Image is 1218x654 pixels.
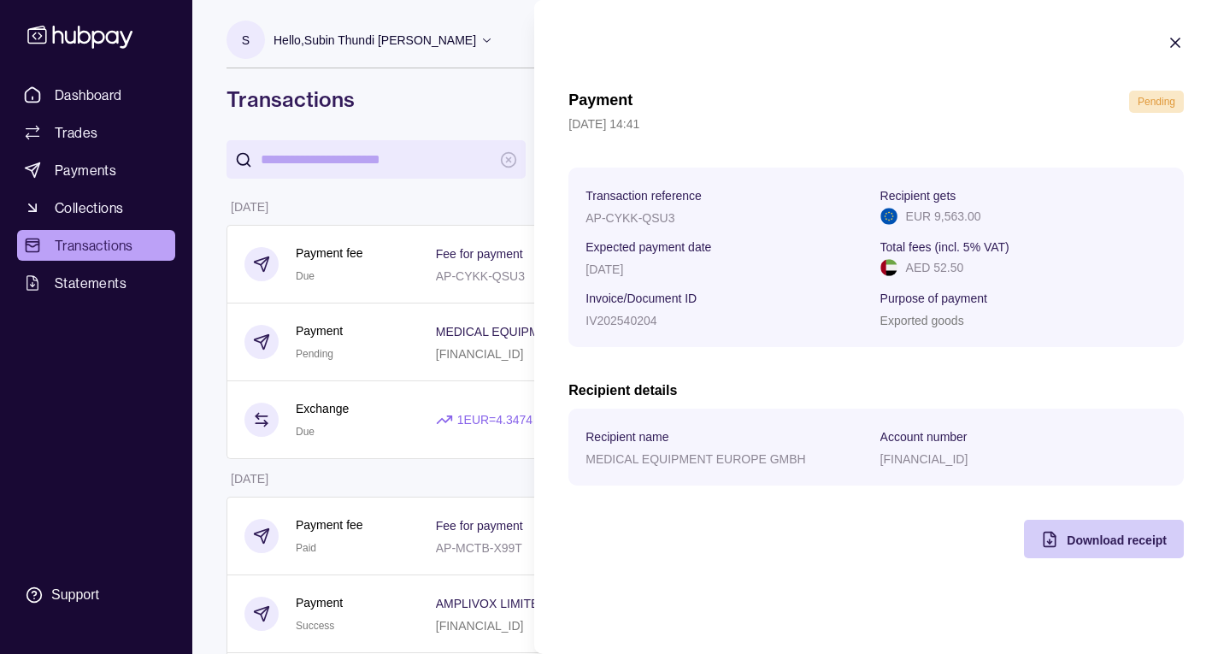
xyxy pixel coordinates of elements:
[880,259,897,276] img: ae
[906,207,981,226] p: EUR 9,563.00
[585,314,656,327] p: IV202540204
[880,452,968,466] p: [FINANCIAL_ID]
[585,240,711,254] p: Expected payment date
[585,262,623,276] p: [DATE]
[568,115,1184,133] p: [DATE] 14:41
[880,314,964,327] p: Exported goods
[880,430,968,444] p: Account number
[585,430,668,444] p: Recipient name
[568,381,1184,400] h2: Recipient details
[880,240,1009,254] p: Total fees (incl. 5% VAT)
[1138,96,1175,108] span: Pending
[585,452,805,466] p: MEDICAL EQUIPMENT EUROPE GMBH
[585,292,697,305] p: Invoice/Document ID
[1024,520,1184,558] button: Download receipt
[880,208,897,225] img: eu
[585,189,702,203] p: Transaction reference
[585,211,674,225] p: AP-CYKK-QSU3
[880,292,987,305] p: Purpose of payment
[568,91,633,113] h1: Payment
[880,189,956,203] p: Recipient gets
[906,258,964,277] p: AED 52.50
[1067,533,1167,547] span: Download receipt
